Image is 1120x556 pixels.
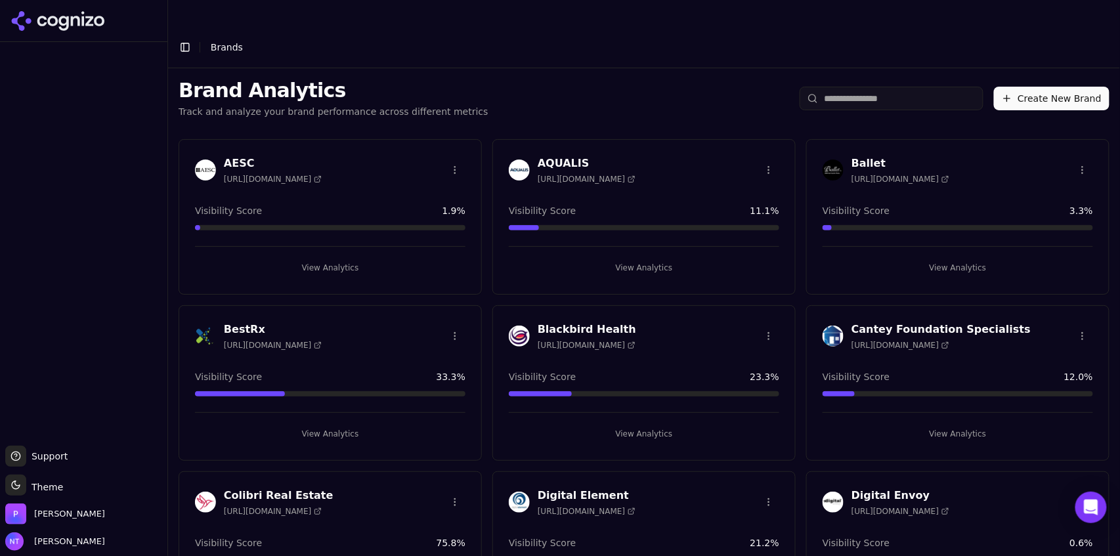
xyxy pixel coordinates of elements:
[750,536,779,549] span: 21.2 %
[224,488,334,503] h3: Colibri Real Estate
[823,204,890,217] span: Visibility Score
[195,257,465,278] button: View Analytics
[509,492,530,513] img: Digital Element
[195,423,465,444] button: View Analytics
[823,160,844,181] img: Ballet
[224,340,322,351] span: [URL][DOMAIN_NAME]
[5,532,105,551] button: Open user button
[29,536,105,547] span: [PERSON_NAME]
[509,204,576,217] span: Visibility Score
[538,156,635,171] h3: AQUALIS
[1075,492,1107,523] div: Open Intercom Messenger
[538,322,636,337] h3: Blackbird Health
[224,174,322,184] span: [URL][DOMAIN_NAME]
[823,492,844,513] img: Digital Envoy
[750,370,779,383] span: 23.3 %
[195,370,262,383] span: Visibility Score
[823,326,844,347] img: Cantey Foundation Specialists
[851,322,1031,337] h3: Cantey Foundation Specialists
[538,174,635,184] span: [URL][DOMAIN_NAME]
[442,204,465,217] span: 1.9 %
[5,503,26,524] img: Perrill
[851,488,949,503] h3: Digital Envoy
[823,536,890,549] span: Visibility Score
[34,508,105,520] span: Perrill
[437,370,465,383] span: 33.3 %
[224,156,322,171] h3: AESC
[26,450,68,463] span: Support
[509,370,576,383] span: Visibility Score
[179,79,488,102] h1: Brand Analytics
[538,488,635,503] h3: Digital Element
[750,204,779,217] span: 11.1 %
[823,370,890,383] span: Visibility Score
[5,503,105,524] button: Open organization switcher
[224,506,322,517] span: [URL][DOMAIN_NAME]
[851,174,949,184] span: [URL][DOMAIN_NAME]
[509,326,530,347] img: Blackbird Health
[538,506,635,517] span: [URL][DOMAIN_NAME]
[179,105,488,118] p: Track and analyze your brand performance across different metrics
[823,257,1093,278] button: View Analytics
[195,536,262,549] span: Visibility Score
[509,423,779,444] button: View Analytics
[26,482,63,492] span: Theme
[195,326,216,347] img: BestRx
[851,506,949,517] span: [URL][DOMAIN_NAME]
[195,204,262,217] span: Visibility Score
[1069,536,1093,549] span: 0.6 %
[1069,204,1093,217] span: 3.3 %
[823,423,1093,444] button: View Analytics
[509,536,576,549] span: Visibility Score
[851,156,949,171] h3: Ballet
[5,532,24,551] img: Nate Tower
[538,340,635,351] span: [URL][DOMAIN_NAME]
[509,257,779,278] button: View Analytics
[437,536,465,549] span: 75.8 %
[224,322,322,337] h3: BestRx
[211,42,243,53] span: Brands
[195,160,216,181] img: AESC
[994,87,1109,110] button: Create New Brand
[211,41,243,54] nav: breadcrumb
[1064,370,1093,383] span: 12.0 %
[851,340,949,351] span: [URL][DOMAIN_NAME]
[195,492,216,513] img: Colibri Real Estate
[509,160,530,181] img: AQUALIS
